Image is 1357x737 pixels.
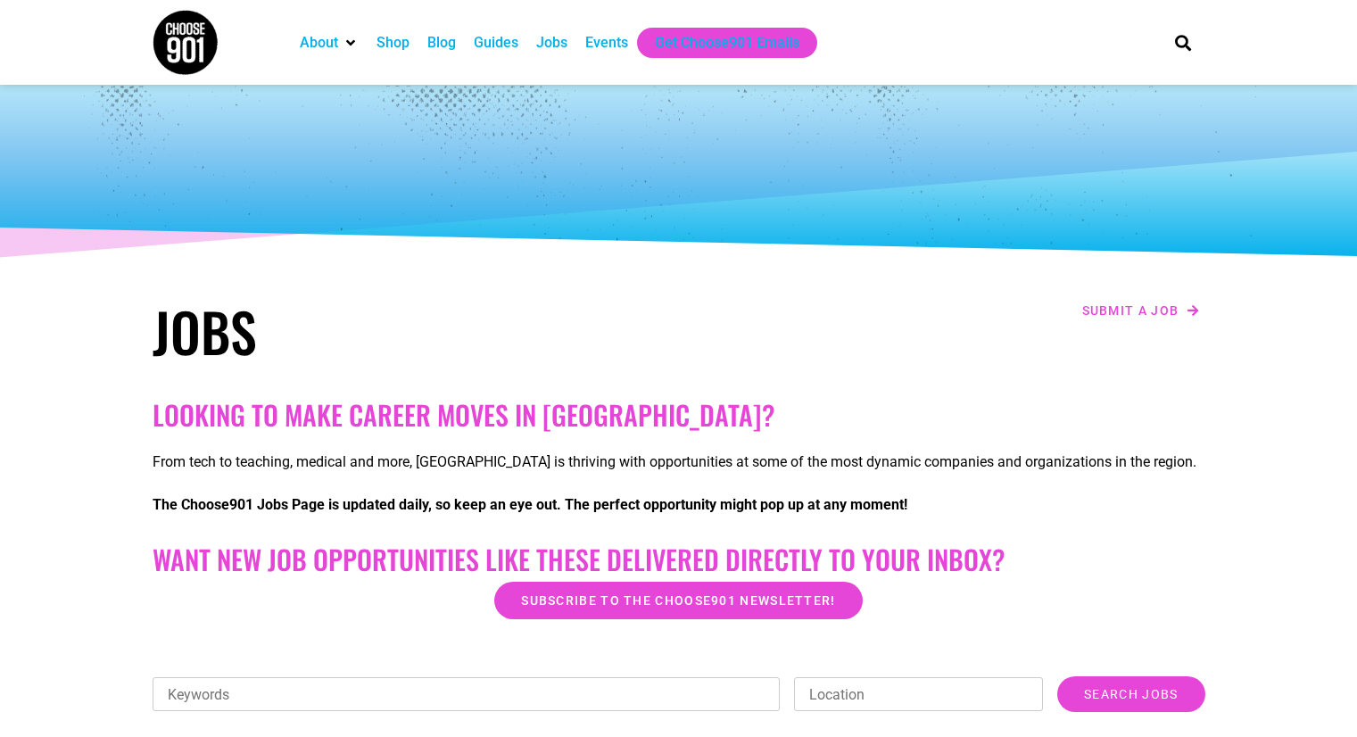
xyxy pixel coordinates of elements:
input: Keywords [153,677,781,711]
input: Location [794,677,1043,711]
div: About [291,28,368,58]
a: Shop [376,32,410,54]
input: Search Jobs [1057,676,1204,712]
a: Get Choose901 Emails [655,32,799,54]
a: Subscribe to the Choose901 newsletter! [494,582,862,619]
div: Search [1168,28,1197,57]
h2: Looking to make career moves in [GEOGRAPHIC_DATA]? [153,399,1205,431]
h1: Jobs [153,299,670,363]
a: Events [585,32,628,54]
p: From tech to teaching, medical and more, [GEOGRAPHIC_DATA] is thriving with opportunities at some... [153,451,1205,473]
a: Guides [474,32,518,54]
h2: Want New Job Opportunities like these Delivered Directly to your Inbox? [153,543,1205,576]
strong: The Choose901 Jobs Page is updated daily, so keep an eye out. The perfect opportunity might pop u... [153,496,907,513]
nav: Main nav [291,28,1144,58]
span: Submit a job [1082,304,1179,317]
a: About [300,32,338,54]
a: Submit a job [1077,299,1205,322]
a: Blog [427,32,456,54]
a: Jobs [536,32,567,54]
span: Subscribe to the Choose901 newsletter! [521,594,835,607]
